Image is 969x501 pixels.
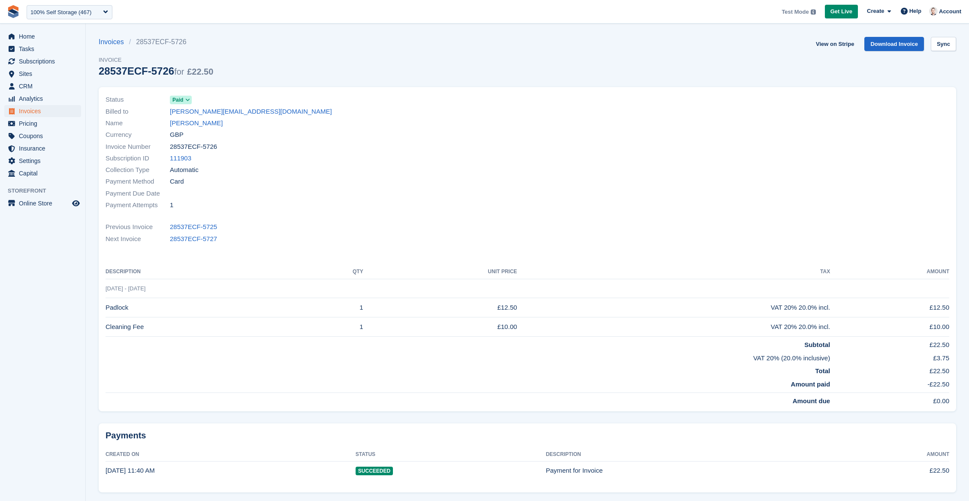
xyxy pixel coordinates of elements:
[106,130,170,140] span: Currency
[99,37,129,47] a: Invoices
[793,397,830,404] strong: Amount due
[30,8,91,17] div: 100% Self Storage (467)
[19,93,70,105] span: Analytics
[172,96,183,104] span: Paid
[19,130,70,142] span: Coupons
[830,265,949,279] th: Amount
[106,142,170,152] span: Invoice Number
[99,65,213,77] div: 28537ECF-5726
[4,55,81,67] a: menu
[106,154,170,163] span: Subscription ID
[363,317,517,337] td: £10.00
[170,118,223,128] a: [PERSON_NAME]
[19,142,70,154] span: Insurance
[830,298,949,317] td: £12.50
[106,165,170,175] span: Collection Type
[517,265,830,279] th: Tax
[830,7,852,16] span: Get Live
[4,68,81,80] a: menu
[106,448,356,462] th: Created On
[170,165,199,175] span: Automatic
[106,350,830,363] td: VAT 20% (20.0% inclusive)
[812,37,857,51] a: View on Stripe
[363,298,517,317] td: £12.50
[19,30,70,42] span: Home
[4,142,81,154] a: menu
[170,177,184,187] span: Card
[929,7,938,15] img: Jeff Knox
[815,367,830,374] strong: Total
[4,155,81,167] a: menu
[19,80,70,92] span: CRM
[19,55,70,67] span: Subscriptions
[19,68,70,80] span: Sites
[106,285,145,292] span: [DATE] - [DATE]
[830,363,949,376] td: £22.50
[19,118,70,130] span: Pricing
[7,5,20,18] img: stora-icon-8386f47178a22dfd0bd8f6a31ec36ba5ce8667c1dd55bd0f319d3a0aa187defe.svg
[356,448,546,462] th: Status
[106,189,170,199] span: Payment Due Date
[19,167,70,179] span: Capital
[170,234,217,244] a: 28537ECF-5727
[99,37,213,47] nav: breadcrumbs
[170,222,217,232] a: 28537ECF-5725
[71,198,81,208] a: Preview store
[106,95,170,105] span: Status
[106,298,308,317] td: Padlock
[4,197,81,209] a: menu
[4,93,81,105] a: menu
[546,448,834,462] th: Description
[170,95,192,105] a: Paid
[517,303,830,313] div: VAT 20% 20.0% incl.
[804,341,830,348] strong: Subtotal
[106,430,949,441] h2: Payments
[830,350,949,363] td: £3.75
[106,107,170,117] span: Billed to
[19,155,70,167] span: Settings
[174,67,184,76] span: for
[187,67,213,76] span: £22.50
[170,130,184,140] span: GBP
[106,118,170,128] span: Name
[19,43,70,55] span: Tasks
[308,317,363,337] td: 1
[4,80,81,92] a: menu
[106,265,308,279] th: Description
[170,154,191,163] a: 111903
[835,448,949,462] th: Amount
[4,167,81,179] a: menu
[170,200,173,210] span: 1
[909,7,921,15] span: Help
[356,467,393,475] span: Succeeded
[170,107,332,117] a: [PERSON_NAME][EMAIL_ADDRESS][DOMAIN_NAME]
[106,467,155,474] time: 2025-10-02 10:40:57 UTC
[931,37,956,51] a: Sync
[830,376,949,393] td: -£22.50
[939,7,961,16] span: Account
[811,9,816,15] img: icon-info-grey-7440780725fd019a000dd9b08b2336e03edf1995a4989e88bcd33f0948082b44.svg
[4,118,81,130] a: menu
[4,130,81,142] a: menu
[830,317,949,337] td: £10.00
[4,105,81,117] a: menu
[99,56,213,64] span: Invoice
[106,317,308,337] td: Cleaning Fee
[363,265,517,279] th: Unit Price
[791,380,830,388] strong: Amount paid
[830,337,949,350] td: £22.50
[19,197,70,209] span: Online Store
[4,30,81,42] a: menu
[170,142,217,152] span: 28537ECF-5726
[106,177,170,187] span: Payment Method
[867,7,884,15] span: Create
[546,461,834,480] td: Payment for Invoice
[106,200,170,210] span: Payment Attempts
[106,234,170,244] span: Next Invoice
[835,461,949,480] td: £22.50
[517,322,830,332] div: VAT 20% 20.0% incl.
[106,222,170,232] span: Previous Invoice
[19,105,70,117] span: Invoices
[782,8,809,16] span: Test Mode
[308,265,363,279] th: QTY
